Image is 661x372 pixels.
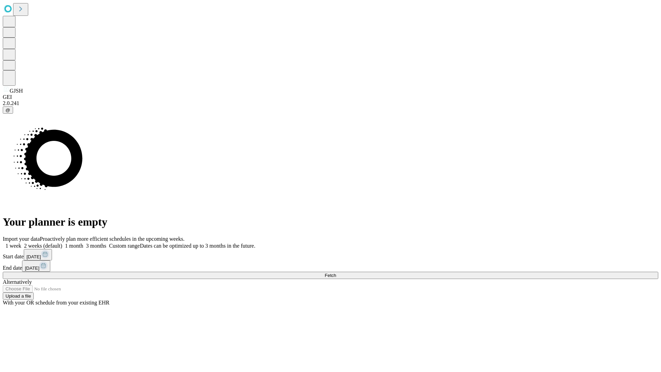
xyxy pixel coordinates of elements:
span: [DATE] [25,266,39,271]
button: [DATE] [22,260,50,272]
div: GEI [3,94,658,100]
button: @ [3,106,13,114]
span: 1 month [65,243,83,249]
span: Fetch [325,273,336,278]
span: @ [6,107,10,113]
span: Import your data [3,236,40,242]
span: 1 week [6,243,21,249]
span: 3 months [86,243,106,249]
span: GJSH [10,88,23,94]
div: End date [3,260,658,272]
div: 2.0.241 [3,100,658,106]
span: Custom range [109,243,140,249]
button: Upload a file [3,292,34,300]
h1: Your planner is empty [3,216,658,228]
span: With your OR schedule from your existing EHR [3,300,109,306]
div: Start date [3,249,658,260]
span: Proactively plan more efficient schedules in the upcoming weeks. [40,236,185,242]
span: [DATE] [27,254,41,259]
button: Fetch [3,272,658,279]
span: Dates can be optimized up to 3 months in the future. [140,243,255,249]
button: [DATE] [24,249,52,260]
span: 2 weeks (default) [24,243,62,249]
span: Alternatively [3,279,32,285]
